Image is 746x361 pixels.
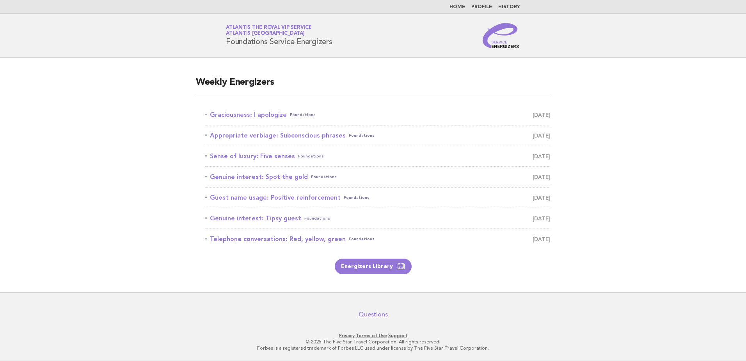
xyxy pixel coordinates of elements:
[533,109,550,120] span: [DATE]
[298,151,324,162] span: Foundations
[205,213,550,224] a: Genuine interest: Tipsy guestFoundations [DATE]
[344,192,369,203] span: Foundations
[483,23,520,48] img: Service Energizers
[349,234,375,245] span: Foundations
[226,25,332,46] h1: Foundations Service Energizers
[359,311,388,318] a: Questions
[356,333,387,338] a: Terms of Use
[471,5,492,9] a: Profile
[533,234,550,245] span: [DATE]
[290,109,316,120] span: Foundations
[205,172,550,182] a: Genuine interest: Spot the goldFoundations [DATE]
[498,5,520,9] a: History
[449,5,465,9] a: Home
[304,213,330,224] span: Foundations
[205,109,550,120] a: Graciousness: I apologizeFoundations [DATE]
[533,151,550,162] span: [DATE]
[335,259,412,274] a: Energizers Library
[349,130,375,141] span: Foundations
[205,192,550,203] a: Guest name usage: Positive reinforcementFoundations [DATE]
[196,76,550,95] h2: Weekly Energizers
[134,345,612,351] p: Forbes is a registered trademark of Forbes LLC used under license by The Five Star Travel Corpora...
[134,332,612,339] p: · ·
[533,130,550,141] span: [DATE]
[339,333,355,338] a: Privacy
[205,234,550,245] a: Telephone conversations: Red, yellow, greenFoundations [DATE]
[311,172,337,182] span: Foundations
[205,151,550,162] a: Sense of luxury: Five sensesFoundations [DATE]
[388,333,407,338] a: Support
[226,25,312,36] a: Atlantis the Royal VIP ServiceAtlantis [GEOGRAPHIC_DATA]
[533,192,550,203] span: [DATE]
[226,31,305,36] span: Atlantis [GEOGRAPHIC_DATA]
[134,339,612,345] p: © 2025 The Five Star Travel Corporation. All rights reserved.
[205,130,550,141] a: Appropriate verbiage: Subconscious phrasesFoundations [DATE]
[533,213,550,224] span: [DATE]
[533,172,550,182] span: [DATE]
